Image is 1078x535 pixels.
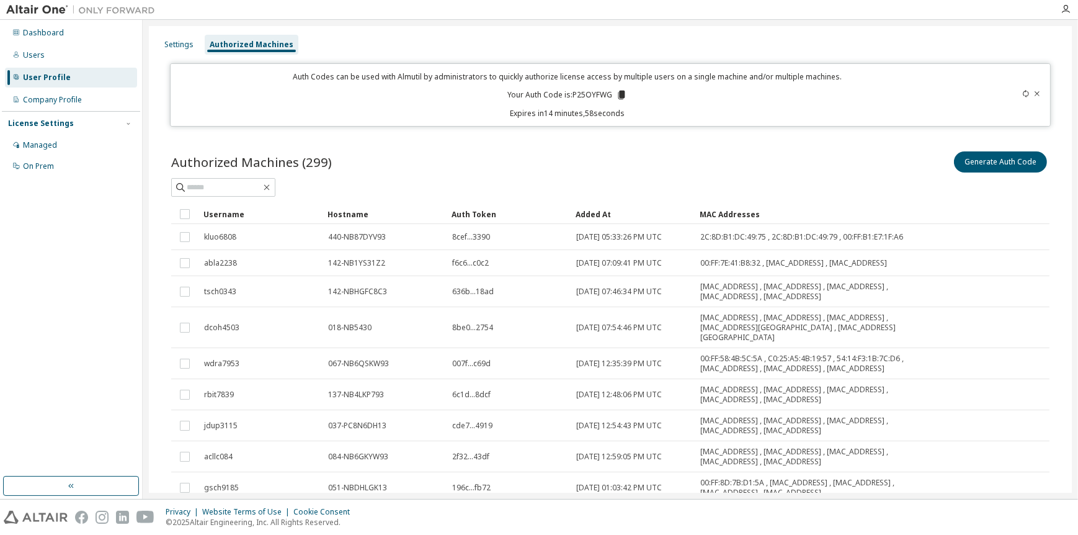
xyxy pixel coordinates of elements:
img: altair_logo.svg [4,511,68,524]
span: [DATE] 12:35:39 PM UTC [576,359,662,369]
span: 084-NB6GKYW93 [328,452,388,462]
span: [MAC_ADDRESS] , [MAC_ADDRESS] , [MAC_ADDRESS] , [MAC_ADDRESS] , [MAC_ADDRESS] [700,385,912,405]
div: Settings [164,40,194,50]
span: [DATE] 12:48:06 PM UTC [576,390,662,400]
span: 00:FF:7E:41:B8:32 , [MAC_ADDRESS] , [MAC_ADDRESS] [700,258,887,268]
span: [DATE] 12:54:43 PM UTC [576,421,662,431]
span: 051-NBDHLGK13 [328,483,387,493]
div: Dashboard [23,28,64,38]
div: Users [23,50,45,60]
p: Expires in 14 minutes, 58 seconds [178,108,956,119]
span: [MAC_ADDRESS] , [MAC_ADDRESS] , [MAC_ADDRESS] , [MAC_ADDRESS][GEOGRAPHIC_DATA] , [MAC_ADDRESS][GE... [700,313,912,343]
span: rbit7839 [204,390,234,400]
span: abla2238 [204,258,237,268]
div: Added At [576,204,690,224]
span: 137-NB4LKP793 [328,390,384,400]
span: 067-NB6QSKW93 [328,359,389,369]
img: instagram.svg [96,511,109,524]
p: Your Auth Code is: P25OYFWG [507,89,627,101]
span: 00:FF:58:4B:5C:5A , C0:25:A5:4B:19:57 , 54:14:F3:1B:7C:D6 , [MAC_ADDRESS] , [MAC_ADDRESS] , [MAC_... [700,354,912,374]
span: [MAC_ADDRESS] , [MAC_ADDRESS] , [MAC_ADDRESS] , [MAC_ADDRESS] , [MAC_ADDRESS] [700,416,912,436]
img: linkedin.svg [116,511,129,524]
button: Generate Auth Code [954,151,1047,173]
p: Auth Codes can be used with Almutil by administrators to quickly authorize license access by mult... [178,71,956,82]
span: 8cef...3390 [452,232,490,242]
span: 037-PC8N6DH13 [328,421,386,431]
span: [DATE] 07:46:34 PM UTC [576,287,662,297]
span: Authorized Machines (299) [171,153,332,171]
span: f6c6...c0c2 [452,258,489,268]
div: On Prem [23,161,54,171]
span: [DATE] 05:33:26 PM UTC [576,232,662,242]
div: MAC Addresses [700,204,913,224]
img: youtube.svg [136,511,154,524]
div: Company Profile [23,95,82,105]
span: [MAC_ADDRESS] , [MAC_ADDRESS] , [MAC_ADDRESS] , [MAC_ADDRESS] , [MAC_ADDRESS] [700,447,912,467]
div: Authorized Machines [210,40,293,50]
span: 8be0...2754 [452,323,493,333]
span: [DATE] 01:03:42 PM UTC [576,483,662,493]
span: 636b...18ad [452,287,494,297]
span: [DATE] 07:54:46 PM UTC [576,323,662,333]
span: 440-NB87DYV93 [328,232,386,242]
div: Managed [23,140,57,150]
span: cde7...4919 [452,421,492,431]
div: Hostname [327,204,442,224]
div: License Settings [8,119,74,128]
p: © 2025 Altair Engineering, Inc. All Rights Reserved. [166,517,357,528]
span: 142-NB1YS31Z2 [328,258,385,268]
span: [DATE] 07:09:41 PM UTC [576,258,662,268]
span: 6c1d...8dcf [452,390,491,400]
span: wdra7953 [204,359,239,369]
span: 018-NB5430 [328,323,372,333]
span: 2C:8D:B1:DC:49:75 , 2C:8D:B1:DC:49:79 , 00:FF:B1:E7:1F:A6 [700,232,903,242]
span: 2f32...43df [452,452,489,462]
span: [DATE] 12:59:05 PM UTC [576,452,662,462]
div: Username [203,204,318,224]
span: 142-NBHGFC8C3 [328,287,387,297]
span: jdup3115 [204,421,238,431]
span: gsch9185 [204,483,239,493]
div: Auth Token [452,204,566,224]
span: 196c...fb72 [452,483,491,493]
img: facebook.svg [75,511,88,524]
span: 00:FF:8D:7B:D1:5A , [MAC_ADDRESS] , [MAC_ADDRESS] , [MAC_ADDRESS] , [MAC_ADDRESS] [700,478,912,498]
div: Website Terms of Use [202,507,293,517]
span: 007f...c69d [452,359,491,369]
div: User Profile [23,73,71,83]
div: Cookie Consent [293,507,357,517]
span: kluo6808 [204,232,236,242]
span: [MAC_ADDRESS] , [MAC_ADDRESS] , [MAC_ADDRESS] , [MAC_ADDRESS] , [MAC_ADDRESS] [700,282,912,302]
img: Altair One [6,4,161,16]
span: acllc084 [204,452,233,462]
span: dcoh4503 [204,323,239,333]
div: Privacy [166,507,202,517]
span: tsch0343 [204,287,236,297]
